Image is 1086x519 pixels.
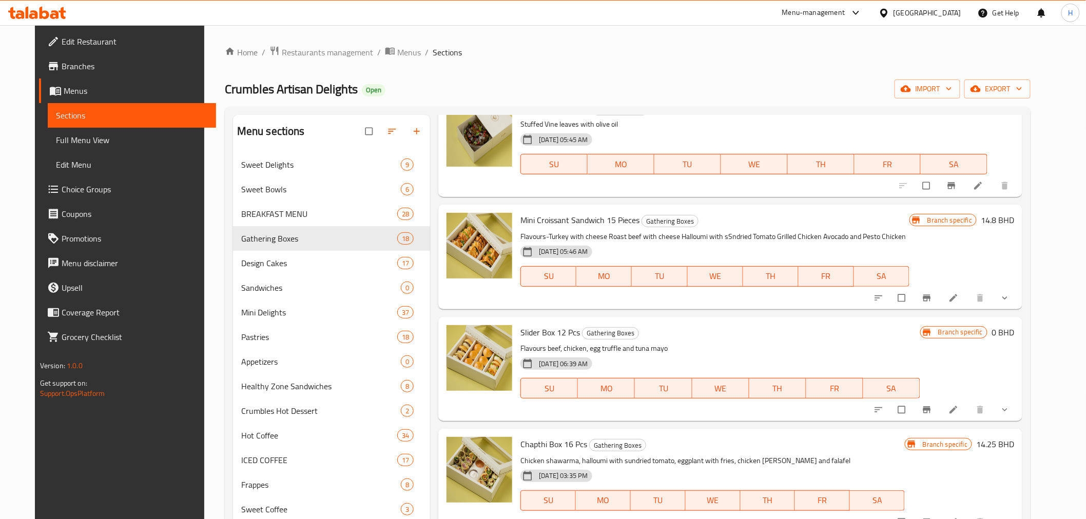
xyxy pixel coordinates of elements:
[806,378,863,398] button: FR
[925,157,983,172] span: SA
[919,440,972,449] span: Branch specific
[401,406,413,416] span: 2
[397,257,414,269] div: items
[992,325,1014,340] h6: 0 BHD
[398,455,413,465] span: 17
[867,287,892,309] button: sort-choices
[894,7,961,18] div: [GEOGRAPHIC_DATA]
[241,208,397,220] span: BREAKFAST MENU
[981,213,1014,227] h6: 14.8 BHD
[745,493,791,508] span: TH
[241,380,401,392] span: Healthy Zone Sandwiches
[67,359,83,372] span: 1.0.0
[225,46,258,58] a: Home
[62,282,208,294] span: Upsell
[397,306,414,318] div: items
[749,378,806,398] button: TH
[654,154,721,174] button: TU
[62,331,208,343] span: Grocery Checklist
[795,490,850,511] button: FR
[241,257,397,269] div: Design Cakes
[401,380,414,392] div: items
[425,46,429,58] li: /
[1068,7,1073,18] span: H
[447,437,512,503] img: Chapthi Box 16 Pcs
[233,325,431,349] div: Pastries18
[696,381,745,396] span: WE
[241,454,397,466] span: ICED COFFEE
[1000,405,1010,415] svg: Show Choices
[867,398,892,421] button: sort-choices
[863,378,920,398] button: SA
[921,154,987,174] button: SA
[903,83,952,95] span: import
[233,152,431,177] div: Sweet Delights9
[241,478,401,491] span: Frappes
[658,157,717,172] span: TU
[405,120,430,143] button: Add section
[686,490,741,511] button: WE
[973,83,1022,95] span: export
[398,431,413,441] span: 34
[233,202,431,226] div: BREAKFAST MENU28
[39,177,216,202] a: Choice Groups
[398,258,413,268] span: 17
[225,77,358,101] span: Crumbles Artisan Delights
[39,251,216,275] a: Menu disclaimer
[642,215,698,227] span: Gathering Boxes
[690,493,736,508] span: WE
[994,174,1018,197] button: delete
[241,429,397,442] span: Hot Coffee
[241,405,401,417] div: Crumbles Hot Dessert
[241,355,401,368] span: Appetizers
[520,212,639,228] span: Mini Croissant Sandwich 15 Pieces
[589,439,646,451] div: Gathering Boxes
[401,282,414,294] div: items
[582,381,631,396] span: MO
[398,308,413,317] span: 37
[241,306,397,318] span: Mini Delights
[401,183,414,195] div: items
[969,287,994,309] button: delete
[401,505,413,514] span: 3
[401,355,414,368] div: items
[580,493,627,508] span: MO
[642,215,699,227] div: Gathering Boxes
[867,381,916,396] span: SA
[576,490,631,511] button: MO
[401,478,414,491] div: items
[741,490,796,511] button: TH
[803,269,850,284] span: FR
[262,46,265,58] li: /
[810,381,859,396] span: FR
[362,86,385,94] span: Open
[241,503,401,515] span: Sweet Coffee
[269,46,373,59] a: Restaurants management
[241,232,397,245] span: Gathering Boxes
[397,232,414,245] div: items
[525,157,584,172] span: SU
[635,493,682,508] span: TU
[799,266,854,287] button: FR
[241,331,397,343] span: Pastries
[40,359,65,372] span: Version:
[225,46,1031,59] nav: breadcrumb
[48,128,216,152] a: Full Menu View
[688,266,743,287] button: WE
[401,160,413,170] span: 9
[56,109,208,122] span: Sections
[447,213,512,278] img: Mini Croissant Sandwich 15 Pieces
[397,208,414,220] div: items
[892,288,914,308] span: Select to update
[854,266,909,287] button: SA
[994,287,1018,309] button: show more
[520,454,905,467] p: Chicken shawarma, halloumi with sundried tomato, eggplant with fries, chicken [PERSON_NAME] and f...
[692,269,739,284] span: WE
[359,122,381,141] span: Select all sections
[401,158,414,171] div: items
[520,378,578,398] button: SU
[398,209,413,219] span: 28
